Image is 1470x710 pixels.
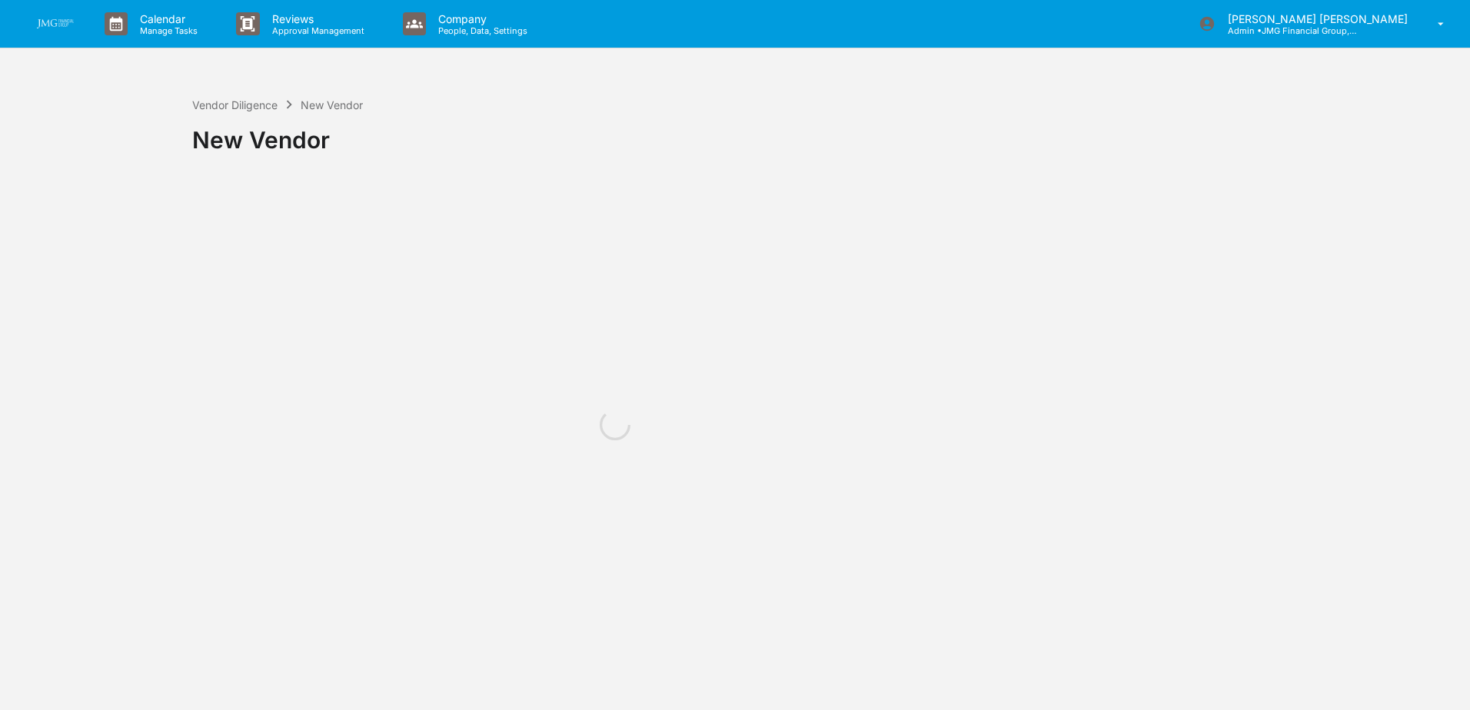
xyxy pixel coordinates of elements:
p: Manage Tasks [128,25,205,36]
p: Company [426,12,535,25]
p: People, Data, Settings [426,25,535,36]
p: Reviews [260,12,372,25]
p: Admin • JMG Financial Group, Ltd. [1216,25,1359,36]
p: [PERSON_NAME] [PERSON_NAME] [1216,12,1415,25]
p: Approval Management [260,25,372,36]
p: Calendar [128,12,205,25]
div: Vendor Diligence [192,98,278,111]
img: logo [37,19,74,28]
div: New Vendor [301,98,363,111]
div: New Vendor [192,114,1462,154]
